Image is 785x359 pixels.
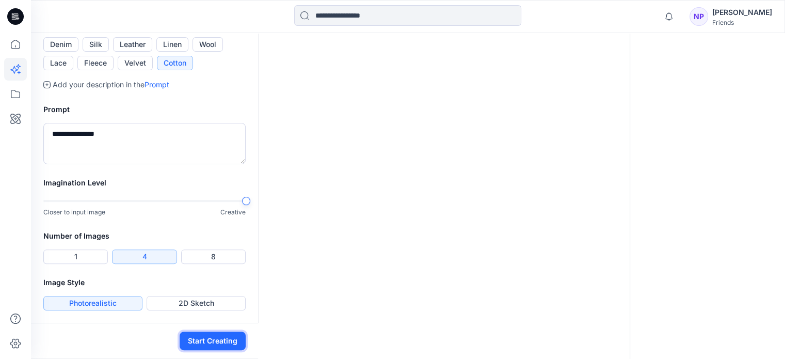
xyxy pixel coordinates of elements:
p: Add your description in the [53,79,169,91]
button: Velvet [118,56,153,70]
a: Prompt [145,80,169,89]
div: Friends [712,19,772,26]
button: Photorealistic [43,296,142,310]
button: Start Creating [180,332,246,350]
h2: Number of Images [43,230,246,242]
button: 1 [43,249,108,264]
button: 8 [181,249,246,264]
h2: Image Style [43,276,246,289]
button: Wool [193,37,223,52]
button: 4 [112,249,177,264]
div: NP [690,7,708,26]
button: Leather [113,37,152,52]
p: Creative [220,207,246,217]
div: [PERSON_NAME] [712,6,772,19]
button: Denim [43,37,78,52]
h2: Imagination Level [43,177,246,189]
button: Fleece [77,56,114,70]
button: Linen [156,37,188,52]
button: Silk [83,37,109,52]
h2: Prompt [43,103,246,116]
button: Cotton [157,56,193,70]
button: 2D Sketch [147,296,246,310]
p: Closer to input image [43,207,105,217]
button: Lace [43,56,73,70]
